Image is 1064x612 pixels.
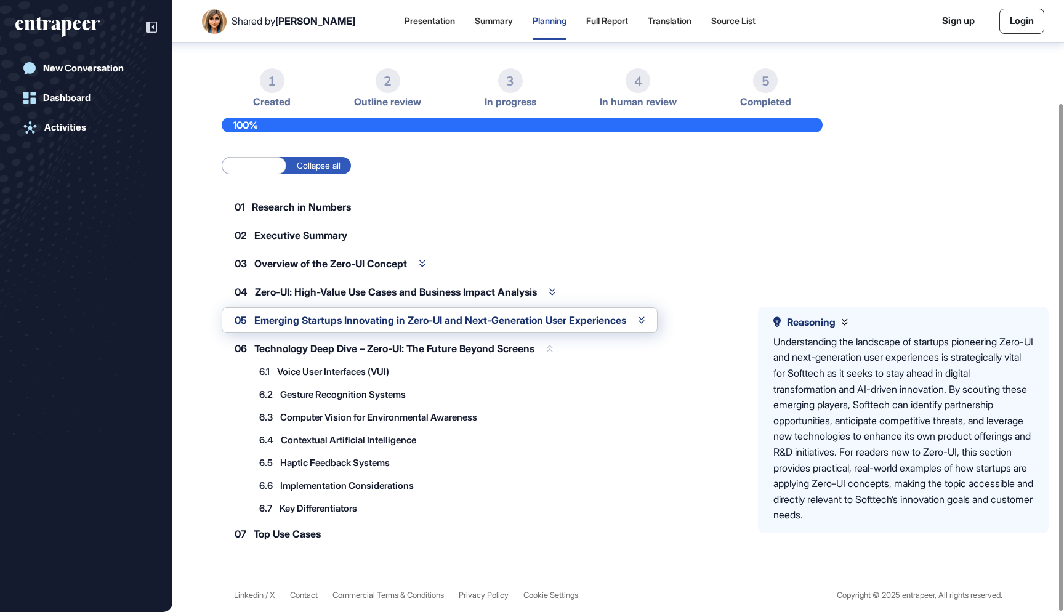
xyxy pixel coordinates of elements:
[232,15,355,27] div: Shared by
[259,481,273,490] span: 6.6
[485,96,536,108] span: In progress
[202,9,227,34] img: User Image
[44,122,86,133] div: Activities
[405,16,455,26] div: Presentation
[254,230,347,240] span: Executive Summary
[740,96,791,108] span: Completed
[254,259,407,268] span: Overview of the Zero-UI Concept
[753,68,778,93] div: 5
[253,96,291,108] span: Created
[259,458,273,467] span: 6.5
[254,344,534,353] span: Technology Deep Dive – Zero-UI: The Future Beyond Screens
[254,315,626,325] span: Emerging Startups Innovating in Zero-UI and Next-Generation User Experiences
[523,590,578,600] a: Cookie Settings
[999,9,1044,34] a: Login
[280,504,357,513] span: Key Differentiators
[270,590,275,600] a: X
[252,202,351,212] span: Research in Numbers
[773,334,1033,523] div: Understanding the landscape of startups pioneering Zero-UI and next-generation user experiences i...
[265,590,268,600] span: /
[600,96,677,108] span: In human review
[277,367,389,376] span: Voice User Interfaces (VUI)
[235,315,247,325] span: 05
[459,590,509,600] a: Privacy Policy
[376,68,400,93] div: 2
[280,481,414,490] span: Implementation Considerations
[837,590,1002,600] div: Copyright © 2025 entrapeer, All rights reserved.
[290,590,318,600] span: Contact
[280,390,406,399] span: Gesture Recognition Systems
[222,118,823,132] div: 100%
[942,14,975,28] a: Sign up
[281,435,416,445] span: Contextual Artificial Intelligence
[254,529,321,539] span: Top Use Cases
[711,16,756,26] div: Source List
[259,435,273,445] span: 6.4
[43,63,124,74] div: New Conversation
[235,287,248,297] span: 04
[235,259,247,268] span: 03
[648,16,691,26] div: Translation
[498,68,523,93] div: 3
[533,16,566,26] div: Planning
[586,16,628,26] div: Full Report
[259,390,273,399] span: 6.2
[354,96,421,108] span: Outline review
[626,68,650,93] div: 4
[787,316,836,328] span: Reasoning
[43,92,91,103] div: Dashboard
[235,344,247,353] span: 06
[280,458,390,467] span: Haptic Feedback Systems
[259,413,273,422] span: 6.3
[255,287,537,297] span: Zero-UI: High-Value Use Cases and Business Impact Analysis
[235,202,244,212] span: 01
[475,16,513,26] div: Summary
[286,157,351,174] label: Collapse all
[280,413,477,422] span: Computer Vision for Environmental Awareness
[332,590,444,600] a: Commercial Terms & Conditions
[259,504,272,513] span: 6.7
[234,590,264,600] a: Linkedin
[235,529,246,539] span: 07
[222,157,286,174] label: Expand all
[259,367,270,376] span: 6.1
[275,15,355,27] span: [PERSON_NAME]
[235,230,247,240] span: 02
[15,17,100,37] div: entrapeer-logo
[260,68,284,93] div: 1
